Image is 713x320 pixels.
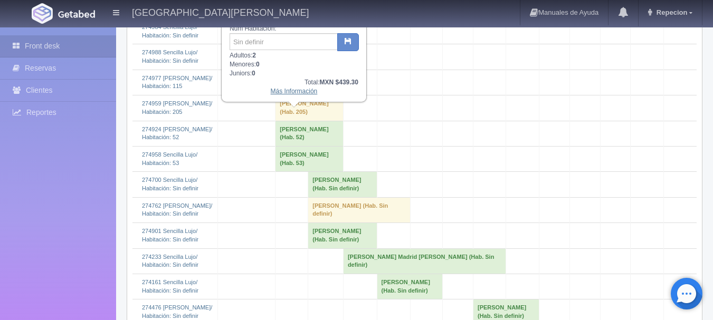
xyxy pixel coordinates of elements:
[142,279,198,294] a: 274161 Sencilla Lujo/Habitación: Sin definir
[142,100,212,115] a: 274959 [PERSON_NAME]/Habitación: 205
[142,151,197,166] a: 274958 Sencilla Lujo/Habitación: 53
[275,95,344,121] td: [PERSON_NAME] (Hab. 205)
[58,10,95,18] img: Getabed
[308,197,411,222] td: [PERSON_NAME] (Hab. Sin definir)
[654,8,688,16] span: Repecion
[142,24,198,38] a: 274984 Sencilla Lujo/Habitación: Sin definir
[142,202,212,217] a: 274762 [PERSON_NAME]/Habitación: Sin definir
[230,78,358,87] div: Total:
[320,79,358,86] b: MXN $439.30
[132,5,309,18] h4: [GEOGRAPHIC_DATA][PERSON_NAME]
[230,33,338,50] input: Sin definir
[256,61,260,68] b: 0
[308,172,377,197] td: [PERSON_NAME] (Hab. Sin definir)
[275,121,344,146] td: [PERSON_NAME] (Hab. 52)
[343,248,506,274] td: [PERSON_NAME] Madrid [PERSON_NAME] (Hab. Sin definir)
[142,254,198,268] a: 274233 Sencilla Lujo/Habitación: Sin definir
[142,75,212,90] a: 274977 [PERSON_NAME]/Habitación: 115
[271,88,318,95] a: Más Información
[142,177,198,191] a: 274700 Sencilla Lujo/Habitación: Sin definir
[32,3,53,24] img: Getabed
[142,126,212,141] a: 274924 [PERSON_NAME]/Habitación: 52
[142,304,212,319] a: 274476 [PERSON_NAME]/Habitación: Sin definir
[377,274,443,299] td: [PERSON_NAME] (Hab. Sin definir)
[275,146,344,171] td: [PERSON_NAME] (Hab. 53)
[142,228,198,243] a: 274901 Sencilla Lujo/Habitación: Sin definir
[308,223,377,248] td: [PERSON_NAME] (Hab. Sin definir)
[252,52,256,59] b: 2
[142,49,198,64] a: 274988 Sencilla Lujo/Habitación: Sin definir
[252,70,255,77] b: 0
